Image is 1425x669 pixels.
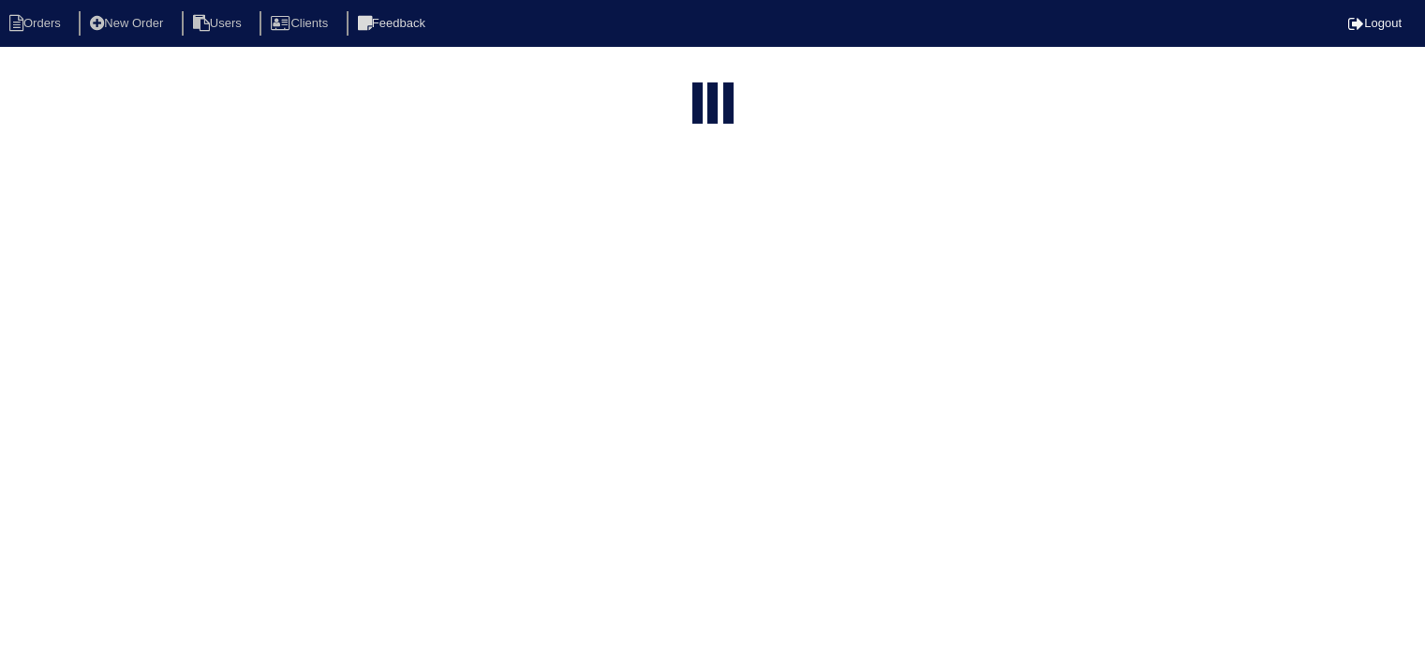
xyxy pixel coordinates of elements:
[707,82,718,127] div: loading...
[260,11,343,37] li: Clients
[347,11,440,37] li: Feedback
[182,11,257,37] li: Users
[182,16,257,30] a: Users
[1348,16,1402,30] a: Logout
[79,16,178,30] a: New Order
[79,11,178,37] li: New Order
[260,16,343,30] a: Clients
